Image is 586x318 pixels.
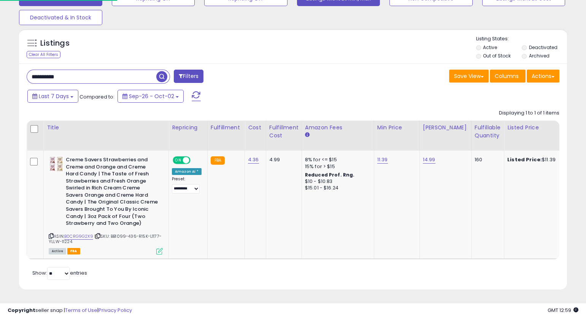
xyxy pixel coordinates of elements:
[66,156,158,229] b: Creme Savers Strawberries and Creme and Orange and Creme Hard Candy | The Taste of Fresh Strawber...
[269,156,296,163] div: 4.99
[507,156,542,163] b: Listed Price:
[47,124,165,132] div: Title
[27,90,78,103] button: Last 7 Days
[211,124,241,132] div: Fulfillment
[529,52,549,59] label: Archived
[476,35,567,43] p: Listing States:
[305,163,368,170] div: 15% for > $15
[483,52,511,59] label: Out of Stock
[49,156,163,254] div: ASIN:
[49,233,162,245] span: | SKU: BB1099-436-R15K-L1177-YLLW-11224
[172,124,204,132] div: Repricing
[118,90,184,103] button: Sep-26 - Oct-02
[305,178,368,185] div: $10 - $10.83
[507,124,573,132] div: Listed Price
[377,124,416,132] div: Min Price
[172,168,202,175] div: Amazon AI *
[529,44,557,51] label: Deactivated
[39,92,69,100] span: Last 7 Days
[67,248,80,254] span: FBA
[49,156,64,172] img: 51KpVXD7XDL._SL40_.jpg
[211,156,225,165] small: FBA
[8,307,132,314] div: seller snap | |
[305,132,310,138] small: Amazon Fees.
[174,70,203,83] button: Filters
[129,92,174,100] span: Sep-26 - Oct-02
[8,307,35,314] strong: Copyright
[527,70,559,83] button: Actions
[98,307,132,314] a: Privacy Policy
[548,307,578,314] span: 2025-10-10 12:59 GMT
[49,248,66,254] span: All listings currently available for purchase on Amazon
[377,156,388,164] a: 11.39
[475,124,501,140] div: Fulfillable Quantity
[27,51,60,58] div: Clear All Filters
[305,185,368,191] div: $15.01 - $16.24
[248,156,259,164] a: 4.36
[449,70,489,83] button: Save View
[32,269,87,277] span: Show: entries
[305,172,355,178] b: Reduced Prof. Rng.
[475,156,498,163] div: 160
[248,124,263,132] div: Cost
[423,156,435,164] a: 14.99
[305,156,368,163] div: 8% for <= $15
[269,124,299,140] div: Fulfillment Cost
[499,110,559,117] div: Displaying 1 to 1 of 1 items
[173,157,183,164] span: ON
[423,124,468,132] div: [PERSON_NAME]
[65,307,97,314] a: Terms of Use
[189,157,202,164] span: OFF
[19,10,102,25] button: Deactivated & In Stock
[305,124,371,132] div: Amazon Fees
[495,72,519,80] span: Columns
[79,93,114,100] span: Compared to:
[64,233,93,240] a: B0CRG9G2X9
[483,44,497,51] label: Active
[490,70,526,83] button: Columns
[40,38,70,49] h5: Listings
[172,176,202,194] div: Preset:
[507,156,570,163] div: $11.39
